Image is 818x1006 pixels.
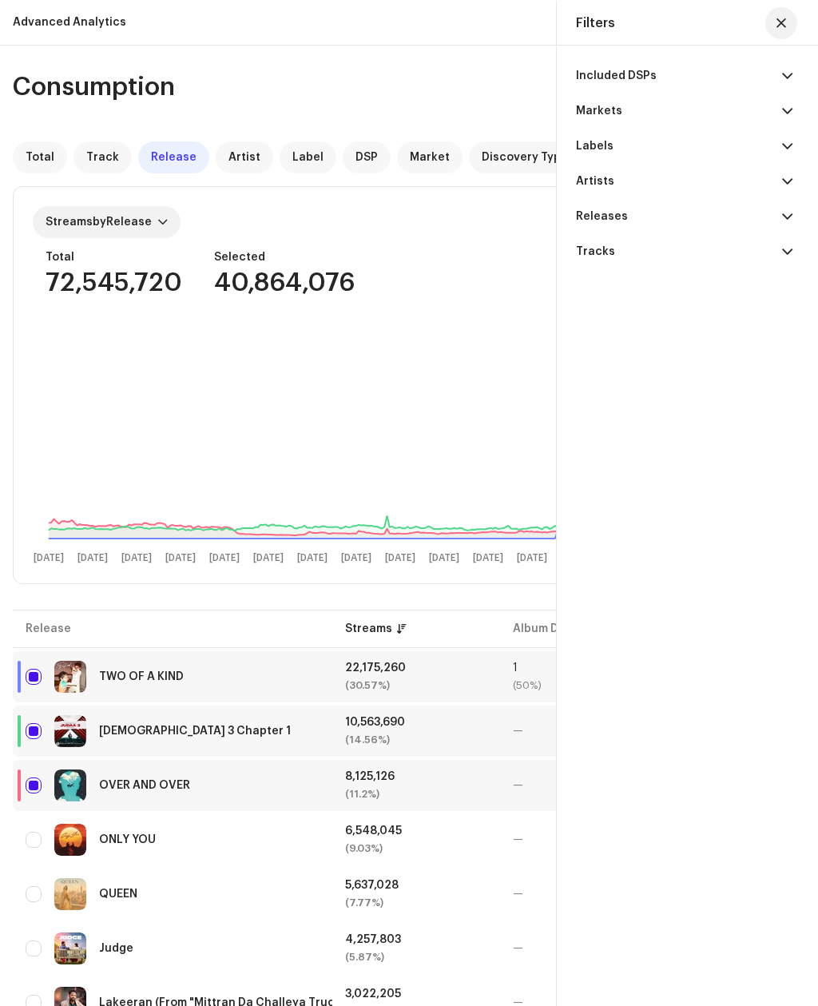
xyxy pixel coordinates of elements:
[345,734,487,746] div: (14.56%)
[99,726,291,737] div: Judaa 3 Chapter 1
[292,151,324,164] span: Label
[54,878,86,910] img: B3A5801D-8FA5-4C74-B8CF-722416594271
[54,769,86,801] img: AFC82E38-8D89-4EB3-9FAE-7C74CBE5A5D4
[99,834,156,845] div: ONLY YOU
[576,164,792,199] p-accordion-header: Artists
[93,217,106,228] span: by
[345,680,487,691] div: (30.57%)
[345,952,487,963] div: (5.87%)
[517,553,547,563] text: [DATE]
[345,880,487,891] div: 5,637,028
[576,70,657,82] re-a-filter-title: Included DSPs
[513,943,655,954] div: —
[473,553,503,563] text: [DATE]
[576,210,628,223] re-a-filter-title: Releases
[345,988,487,1000] div: 3,022,205
[576,245,615,258] re-a-filter-title: Tracks
[345,717,487,728] div: 10,563,690
[576,234,792,269] p-accordion-header: Tracks
[345,934,487,945] div: 4,257,803
[341,553,371,563] text: [DATE]
[576,199,792,234] p-accordion-header: Releases
[54,661,86,693] img: B75209E8-3F3B-4EB4-918B-4F34B30CA688
[576,129,792,164] p-accordion-header: Labels
[385,553,415,563] text: [DATE]
[34,553,64,563] text: [DATE]
[345,843,487,854] div: (9.03%)
[345,771,487,782] div: 8,125,126
[345,662,487,674] div: 22,175,260
[576,93,792,129] p-accordion-header: Markets
[576,58,792,93] p-accordion-header: Included DSPs
[165,553,196,563] text: [DATE]
[54,932,86,964] img: 46F2F543-0E19-4D8A-9C5A-1A3C04B3C061
[513,680,655,691] div: (50%)
[576,175,614,188] re-a-filter-title: Artists
[355,151,378,164] span: DSP
[513,726,655,737] div: —
[13,16,126,29] div: Advanced Analytics
[576,17,615,30] div: Filters
[77,553,108,563] text: [DATE]
[86,151,119,164] span: Track
[26,151,54,164] span: Total
[345,789,487,800] div: (11.2%)
[513,662,655,674] div: 1
[513,889,655,900] div: —
[13,74,175,100] span: Consumption
[54,824,86,856] img: 7D2A8168-CD23-499A-B454-7DEF2E39E5D3
[576,105,622,117] re-a-filter-title: Markets
[345,825,487,837] div: 6,548,045
[410,151,450,164] span: Market
[429,553,459,563] text: [DATE]
[214,251,355,264] div: Selected
[99,671,184,682] div: TWO OF A KIND
[576,140,613,153] re-a-filter-title: Labels
[209,553,240,563] text: [DATE]
[513,834,655,845] div: —
[46,251,182,264] div: Total
[482,151,568,164] span: Discovery Type
[513,780,655,791] div: —
[151,151,197,164] span: Release
[46,217,152,228] span: Streams Release
[345,897,487,909] div: (7.77%)
[99,943,133,954] div: Judge
[253,553,284,563] text: [DATE]
[99,780,190,791] div: OVER AND OVER
[99,889,137,900] div: QUEEN
[297,553,328,563] text: [DATE]
[228,151,260,164] span: Artist
[121,553,152,563] text: [DATE]
[54,715,86,747] img: 68C532FD-7DCF-4D5A-BF4C-A9A89C4618E2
